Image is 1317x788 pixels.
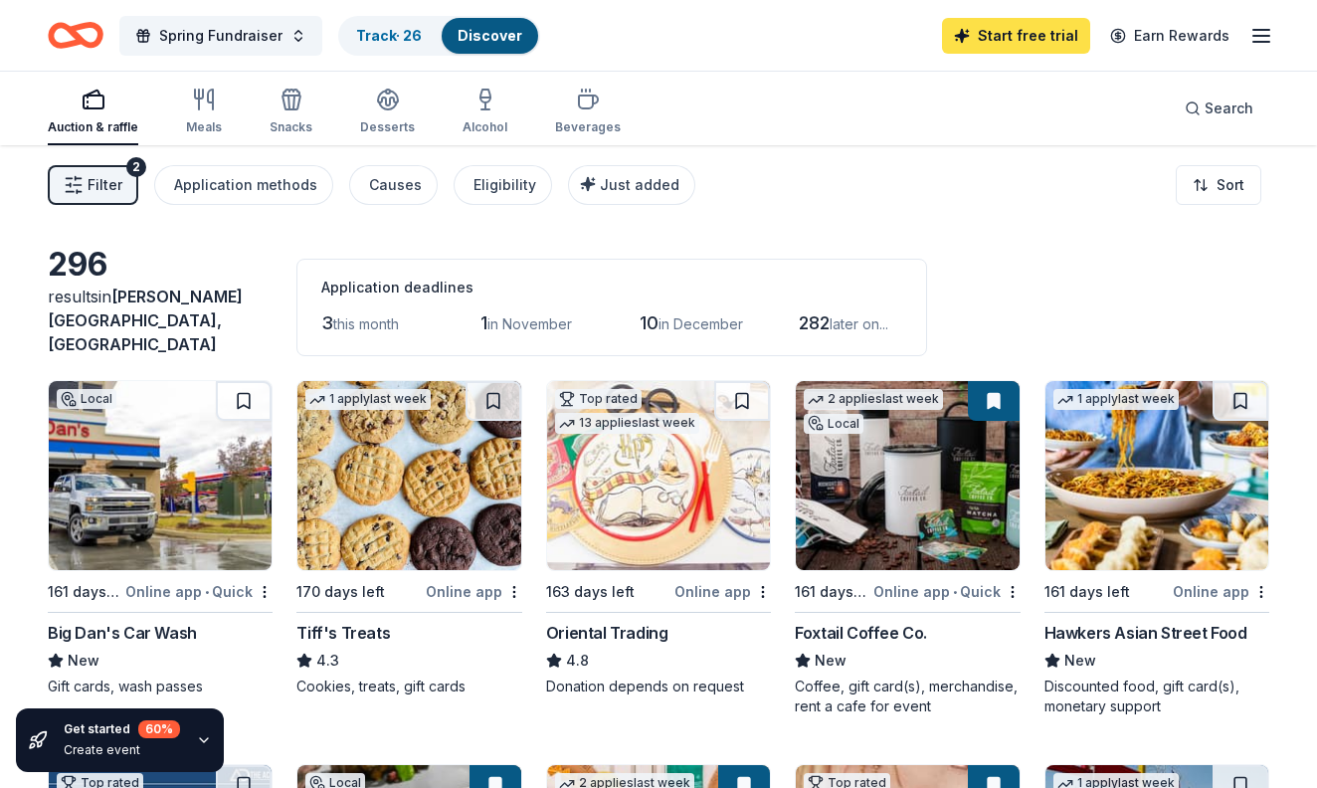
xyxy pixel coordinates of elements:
[186,119,222,135] div: Meals
[296,380,521,696] a: Image for Tiff's Treats1 applylast week170 days leftOnline appTiff's Treats4.3Cookies, treats, gi...
[566,649,589,673] span: 4.8
[125,579,273,604] div: Online app Quick
[205,584,209,600] span: •
[1044,380,1269,716] a: Image for Hawkers Asian Street Food1 applylast week161 days leftOnline appHawkers Asian Street Fo...
[126,157,146,177] div: 2
[48,287,243,354] span: [PERSON_NAME][GEOGRAPHIC_DATA], [GEOGRAPHIC_DATA]
[487,315,572,332] span: in November
[369,173,422,197] div: Causes
[1217,173,1244,197] span: Sort
[426,579,522,604] div: Online app
[942,18,1090,54] a: Start free trial
[555,389,642,409] div: Top rated
[1044,677,1269,716] div: Discounted food, gift card(s), monetary support
[830,315,888,332] span: later on...
[1205,97,1253,120] span: Search
[555,80,621,145] button: Beverages
[473,173,536,197] div: Eligibility
[48,580,121,604] div: 161 days left
[463,119,507,135] div: Alcohol
[1098,18,1241,54] a: Earn Rewards
[546,380,771,696] a: Image for Oriental TradingTop rated13 applieslast week163 days leftOnline appOriental Trading4.8D...
[658,315,743,332] span: in December
[48,621,197,645] div: Big Dan's Car Wash
[270,119,312,135] div: Snacks
[57,389,116,409] div: Local
[1176,165,1261,205] button: Sort
[360,80,415,145] button: Desserts
[1053,389,1179,410] div: 1 apply last week
[88,173,122,197] span: Filter
[953,584,957,600] span: •
[174,173,317,197] div: Application methods
[64,720,180,738] div: Get started
[321,276,902,299] div: Application deadlines
[804,414,863,434] div: Local
[795,621,927,645] div: Foxtail Coffee Co.
[458,27,522,44] a: Discover
[640,312,658,333] span: 10
[68,649,99,673] span: New
[48,165,138,205] button: Filter2
[138,720,180,738] div: 60 %
[555,413,699,434] div: 13 applies last week
[547,381,770,570] img: Image for Oriental Trading
[305,389,431,410] div: 1 apply last week
[454,165,552,205] button: Eligibility
[64,742,180,758] div: Create event
[873,579,1021,604] div: Online app Quick
[296,621,390,645] div: Tiff's Treats
[48,677,273,696] div: Gift cards, wash passes
[48,380,273,696] a: Image for Big Dan's Car WashLocal161 days leftOnline app•QuickBig Dan's Car WashNewGift cards, wa...
[48,285,273,356] div: results
[796,381,1019,570] img: Image for Foxtail Coffee Co.
[1169,89,1269,128] button: Search
[297,381,520,570] img: Image for Tiff's Treats
[48,80,138,145] button: Auction & raffle
[1064,649,1096,673] span: New
[154,165,333,205] button: Application methods
[815,649,847,673] span: New
[296,580,385,604] div: 170 days left
[799,312,830,333] span: 282
[321,312,333,333] span: 3
[356,27,422,44] a: Track· 26
[674,579,771,604] div: Online app
[1044,580,1130,604] div: 161 days left
[568,165,695,205] button: Just added
[546,621,668,645] div: Oriental Trading
[159,24,282,48] span: Spring Fundraiser
[48,245,273,285] div: 296
[480,312,487,333] span: 1
[349,165,438,205] button: Causes
[338,16,540,56] button: Track· 26Discover
[804,389,943,410] div: 2 applies last week
[296,677,521,696] div: Cookies, treats, gift cards
[795,677,1020,716] div: Coffee, gift card(s), merchandise, rent a cafe for event
[186,80,222,145] button: Meals
[1173,579,1269,604] div: Online app
[316,649,339,673] span: 4.3
[555,119,621,135] div: Beverages
[463,80,507,145] button: Alcohol
[546,677,771,696] div: Donation depends on request
[333,315,399,332] span: this month
[119,16,322,56] button: Spring Fundraiser
[600,176,679,193] span: Just added
[1044,621,1247,645] div: Hawkers Asian Street Food
[48,119,138,135] div: Auction & raffle
[360,119,415,135] div: Desserts
[795,380,1020,716] a: Image for Foxtail Coffee Co.2 applieslast weekLocal161 days leftOnline app•QuickFoxtail Coffee Co...
[795,580,868,604] div: 161 days left
[49,381,272,570] img: Image for Big Dan's Car Wash
[1045,381,1268,570] img: Image for Hawkers Asian Street Food
[48,287,243,354] span: in
[270,80,312,145] button: Snacks
[546,580,635,604] div: 163 days left
[48,12,103,59] a: Home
